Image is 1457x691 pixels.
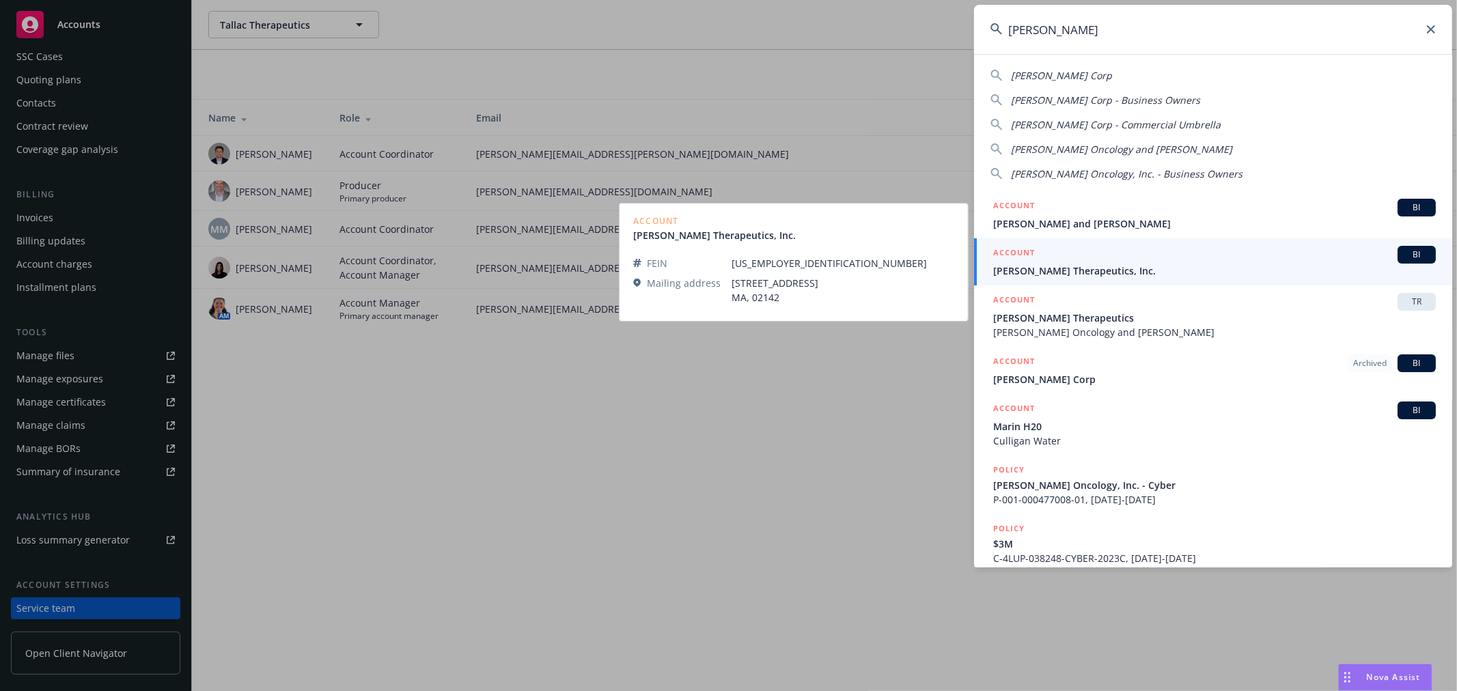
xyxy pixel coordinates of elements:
[993,551,1436,565] span: C-4LUP-038248-CYBER-2023C, [DATE]-[DATE]
[1403,404,1430,417] span: BI
[974,285,1452,347] a: ACCOUNTTR[PERSON_NAME] Therapeutics[PERSON_NAME] Oncology and [PERSON_NAME]
[993,246,1035,262] h5: ACCOUNT
[993,401,1035,418] h5: ACCOUNT
[974,191,1452,238] a: ACCOUNTBI[PERSON_NAME] and [PERSON_NAME]
[1011,94,1200,107] span: [PERSON_NAME] Corp - Business Owners
[993,354,1035,371] h5: ACCOUNT
[1403,249,1430,261] span: BI
[993,419,1436,434] span: Marin H20
[974,514,1452,573] a: POLICY$3MC-4LUP-038248-CYBER-2023C, [DATE]-[DATE]
[1338,664,1432,691] button: Nova Assist
[1011,69,1112,82] span: [PERSON_NAME] Corp
[1011,118,1221,131] span: [PERSON_NAME] Corp - Commercial Umbrella
[993,463,1025,477] h5: POLICY
[993,216,1436,231] span: [PERSON_NAME] and [PERSON_NAME]
[993,199,1035,215] h5: ACCOUNT
[993,311,1436,325] span: [PERSON_NAME] Therapeutics
[1403,296,1430,308] span: TR
[993,434,1436,448] span: Culligan Water
[974,347,1452,394] a: ACCOUNTArchivedBI[PERSON_NAME] Corp
[1403,357,1430,369] span: BI
[1403,201,1430,214] span: BI
[974,455,1452,514] a: POLICY[PERSON_NAME] Oncology, Inc. - CyberP-001-000477008-01, [DATE]-[DATE]
[993,264,1436,278] span: [PERSON_NAME] Therapeutics, Inc.
[974,394,1452,455] a: ACCOUNTBIMarin H20Culligan Water
[993,478,1436,492] span: [PERSON_NAME] Oncology, Inc. - Cyber
[993,325,1436,339] span: [PERSON_NAME] Oncology and [PERSON_NAME]
[1011,167,1243,180] span: [PERSON_NAME] Oncology, Inc. - Business Owners
[993,537,1436,551] span: $3M
[993,522,1025,535] h5: POLICY
[1011,143,1232,156] span: [PERSON_NAME] Oncology and [PERSON_NAME]
[974,238,1452,285] a: ACCOUNTBI[PERSON_NAME] Therapeutics, Inc.
[1367,671,1421,683] span: Nova Assist
[974,5,1452,54] input: Search...
[1353,357,1387,369] span: Archived
[993,492,1436,507] span: P-001-000477008-01, [DATE]-[DATE]
[993,372,1436,386] span: [PERSON_NAME] Corp
[1339,664,1356,690] div: Drag to move
[993,293,1035,309] h5: ACCOUNT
